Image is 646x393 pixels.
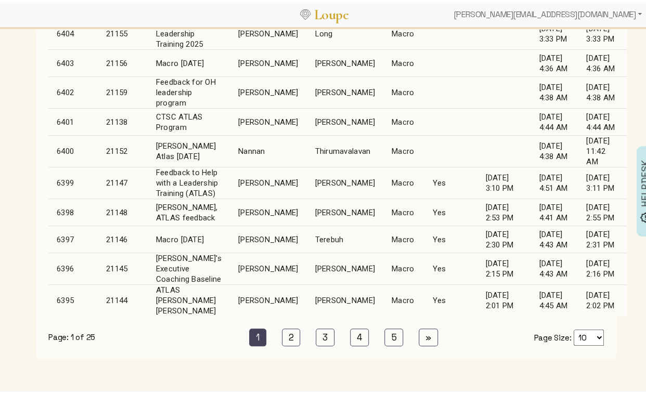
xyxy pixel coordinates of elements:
[311,3,352,22] a: Loupe
[98,197,148,224] td: 21148
[424,224,477,251] td: Yes
[531,16,578,48] td: [DATE] 3:33 PM
[306,251,383,283] td: [PERSON_NAME]
[48,326,604,344] nav: Page of Results
[424,165,477,197] td: Yes
[48,330,132,340] div: Page: 1 of 25
[148,134,230,165] td: [PERSON_NAME] Atlas [DATE]
[98,283,148,315] td: 21144
[249,326,266,344] a: Current Page is 1
[316,326,334,344] a: Go to page 3
[48,134,98,165] td: 6400
[221,330,227,341] span: «
[148,224,230,251] td: Macro [DATE]
[383,134,424,165] td: Macro
[306,224,383,251] td: Terebuh
[98,224,148,251] td: 21146
[383,165,424,197] td: Macro
[578,16,627,48] td: [DATE] 3:33 PM
[306,134,383,165] td: Thirumavalavan
[48,251,98,283] td: 6396
[531,165,578,197] td: [DATE] 4:51 AM
[98,16,148,48] td: 21155
[306,75,383,107] td: [PERSON_NAME]
[48,283,98,315] td: 6395
[148,16,230,48] td: Long ATLAS Leadership Training 2025
[531,197,578,224] td: [DATE] 4:41 AM
[578,165,627,197] td: [DATE] 3:11 PM
[578,107,627,134] td: [DATE] 4:44 AM
[48,165,98,197] td: 6399
[578,75,627,107] td: [DATE] 4:38 AM
[477,251,531,283] td: [DATE] 2:15 PM
[48,48,98,75] td: 6403
[98,48,148,75] td: 21156
[383,251,424,283] td: Macro
[98,251,148,283] td: 21145
[230,283,306,315] td: [PERSON_NAME]
[531,283,578,315] td: [DATE] 4:45 AM
[148,251,230,283] td: [PERSON_NAME]'s Executive Coaching Baseline
[531,75,578,107] td: [DATE] 4:38 AM
[230,134,306,165] td: Nannan
[419,326,438,344] a: Next Page
[230,224,306,251] td: [PERSON_NAME]
[383,16,424,48] td: Macro
[48,16,98,48] td: 6404
[477,165,531,197] td: [DATE] 3:10 PM
[230,251,306,283] td: [PERSON_NAME]
[531,251,578,283] td: [DATE] 4:43 AM
[521,327,604,344] div: Page Size:
[425,330,431,341] span: »
[148,107,230,134] td: CTSC ATLAS Program
[578,197,627,224] td: [DATE] 2:55 PM
[477,283,531,315] td: [DATE] 2:01 PM
[48,197,98,224] td: 6398
[98,165,148,197] td: 21147
[578,224,627,251] td: [DATE] 2:31 PM
[578,283,627,315] td: [DATE] 2:02 PM
[148,197,230,224] td: [PERSON_NAME], ATLAS feedback
[230,75,306,107] td: [PERSON_NAME]
[48,107,98,134] td: 6401
[531,224,578,251] td: [DATE] 4:43 AM
[424,251,477,283] td: Yes
[306,165,383,197] td: [PERSON_NAME]
[383,224,424,251] td: Macro
[449,2,646,23] div: [PERSON_NAME][EMAIL_ADDRESS][DOMAIN_NAME]
[230,197,306,224] td: [PERSON_NAME]
[230,48,306,75] td: [PERSON_NAME]
[578,48,627,75] td: [DATE] 4:36 AM
[383,48,424,75] td: Macro
[578,134,627,165] td: [DATE] 11:42 AM
[148,75,230,107] td: Feedback for OH leadership program
[98,134,148,165] td: 21152
[424,283,477,315] td: Yes
[531,134,578,165] td: [DATE] 4:38 AM
[384,326,403,344] a: Go to page 5
[477,197,531,224] td: [DATE] 2:53 PM
[383,107,424,134] td: Macro
[531,107,578,134] td: [DATE] 4:44 AM
[48,75,98,107] td: 6402
[214,326,234,344] a: Previous Page
[282,326,301,344] a: Go to page 2
[148,48,230,75] td: Macro [DATE]
[306,197,383,224] td: [PERSON_NAME]
[230,165,306,197] td: [PERSON_NAME]
[383,75,424,107] td: Macro
[477,224,531,251] td: [DATE] 2:30 PM
[350,326,369,344] a: Go to page 4
[306,107,383,134] td: [PERSON_NAME]
[98,107,148,134] td: 21138
[306,283,383,315] td: [PERSON_NAME]
[531,48,578,75] td: [DATE] 4:36 AM
[300,7,311,18] img: Loupe Logo
[230,107,306,134] td: [PERSON_NAME]
[383,197,424,224] td: Macro
[230,16,306,48] td: [PERSON_NAME]
[424,197,477,224] td: Yes
[148,165,230,197] td: Feedback to Help with a Leadership Training (ATLAS)
[306,48,383,75] td: [PERSON_NAME]
[148,283,230,315] td: ATLAS [PERSON_NAME] [PERSON_NAME]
